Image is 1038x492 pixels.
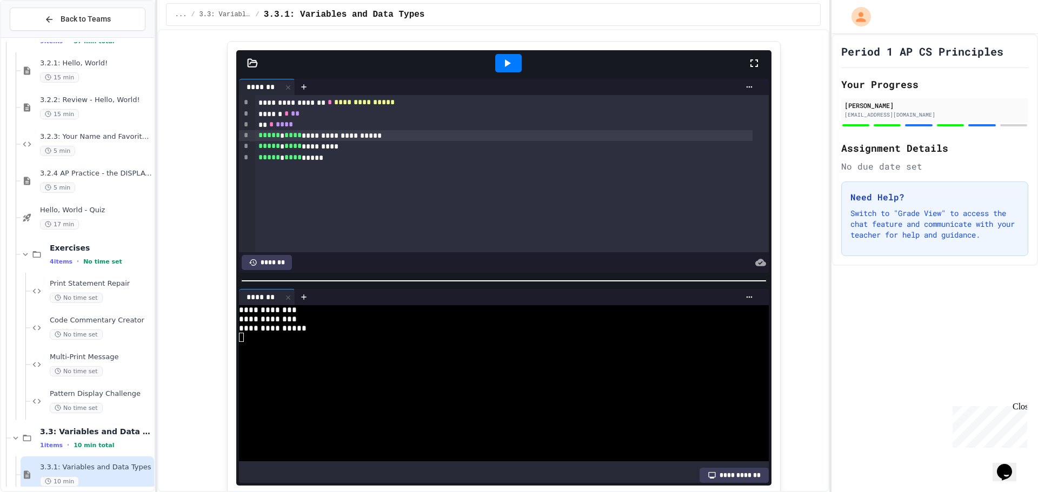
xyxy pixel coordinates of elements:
[10,8,145,31] button: Back to Teams
[841,77,1028,92] h2: Your Progress
[40,59,152,68] span: 3.2.1: Hello, World!
[850,208,1019,240] p: Switch to "Grade View" to access the chat feature and communicate with your teacher for help and ...
[50,403,103,413] span: No time set
[256,10,259,19] span: /
[40,146,75,156] span: 5 min
[841,44,1003,59] h1: Period 1 AP CS Principles
[50,243,152,253] span: Exercises
[4,4,75,69] div: Chat with us now!Close
[50,366,103,376] span: No time set
[50,293,103,303] span: No time set
[50,279,152,288] span: Print Statement Repair
[50,316,152,325] span: Code Commentary Creator
[840,4,874,29] div: My Account
[40,206,152,215] span: Hello, World - Quiz
[74,442,114,449] span: 10 min total
[77,257,79,266] span: •
[264,8,425,21] span: 3.3.1: Variables and Data Types
[850,191,1019,204] h3: Need Help?
[844,100,1025,110] div: [PERSON_NAME]
[40,72,79,83] span: 15 min
[948,402,1027,448] iframe: chat widget
[191,10,195,19] span: /
[61,14,111,25] span: Back to Teams
[40,476,79,487] span: 10 min
[40,169,152,178] span: 3.2.4 AP Practice - the DISPLAY Procedure
[40,463,152,472] span: 3.3.1: Variables and Data Types
[841,140,1028,156] h2: Assignment Details
[50,353,152,362] span: Multi-Print Message
[199,10,251,19] span: 3.3: Variables and Data Types
[40,96,152,105] span: 3.2.2: Review - Hello, World!
[50,258,72,265] span: 4 items
[841,160,1028,173] div: No due date set
[83,258,122,265] span: No time set
[50,329,103,340] span: No time set
[40,442,63,449] span: 1 items
[40,132,152,141] span: 3.2.3: Your Name and Favorite Movie
[40,427,152,436] span: 3.3: Variables and Data Types
[67,441,69,449] span: •
[50,389,152,399] span: Pattern Display Challenge
[40,183,75,193] span: 5 min
[40,109,79,119] span: 15 min
[844,111,1025,119] div: [EMAIL_ADDRESS][DOMAIN_NAME]
[40,219,79,230] span: 17 min
[993,449,1027,481] iframe: chat widget
[175,10,187,19] span: ...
